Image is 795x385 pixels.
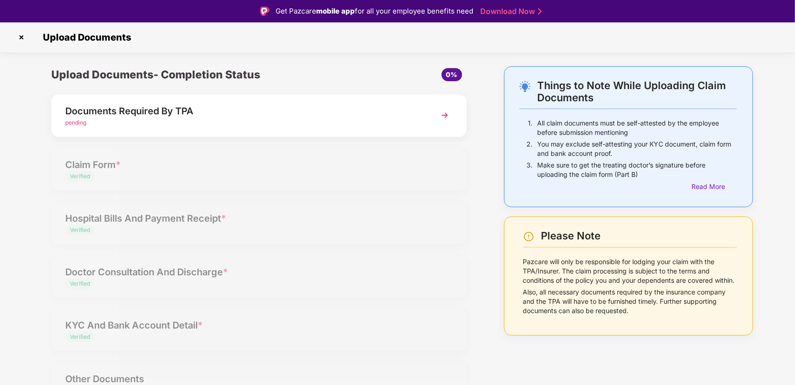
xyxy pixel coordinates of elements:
p: Pazcare will only be responsible for lodging your claim with the TPA/Insurer. The claim processin... [523,257,737,285]
img: svg+xml;base64,PHN2ZyB4bWxucz0iaHR0cDovL3d3dy53My5vcmcvMjAwMC9zdmciIHdpZHRoPSIyNC4wOTMiIGhlaWdodD... [519,81,531,92]
img: svg+xml;base64,PHN2ZyBpZD0iV2FybmluZ18tXzI0eDI0IiBkYXRhLW5hbWU9Ildhcm5pbmcgLSAyNHgyNCIgeG1sbnM9Im... [523,231,534,242]
p: 3. [526,161,532,179]
img: svg+xml;base64,PHN2ZyBpZD0iQ3Jvc3MtMzJ4MzIiIHhtbG5zPSJodHRwOi8vd3d3LnczLm9yZy8yMDAwL3N2ZyIgd2lkdG... [14,30,29,45]
span: 0% [446,70,457,78]
span: pending [65,119,86,126]
div: Get Pazcare for all your employee benefits need [276,6,474,17]
img: Logo [260,7,270,16]
div: Documents Required By TPA [65,104,420,119]
div: Upload Documents- Completion Status [51,66,328,83]
p: 2. [526,140,532,158]
p: 1. [528,119,532,137]
div: Read More [691,182,737,192]
p: Make sure to get the treating doctor’s signature before uploading the claim form (Part B) [537,161,737,179]
strong: mobile app [317,7,355,15]
span: Upload Documents [34,32,136,43]
img: svg+xml;base64,PHN2ZyBpZD0iTmV4dCIgeG1sbnM9Imh0dHA6Ly93d3cudzMub3JnLzIwMDAvc3ZnIiB3aWR0aD0iMzYiIG... [436,107,453,124]
p: Also, all necessary documents required by the insurance company and the TPA will have to be furni... [523,287,737,315]
p: All claim documents must be self-attested by the employee before submission mentioning [537,119,737,137]
a: Download Now [481,7,539,16]
img: Stroke [538,7,542,16]
p: You may exclude self-attesting your KYC document, claim form and bank account proof. [537,140,737,158]
div: Things to Note While Uploading Claim Documents [538,79,737,104]
div: Please Note [541,230,737,242]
